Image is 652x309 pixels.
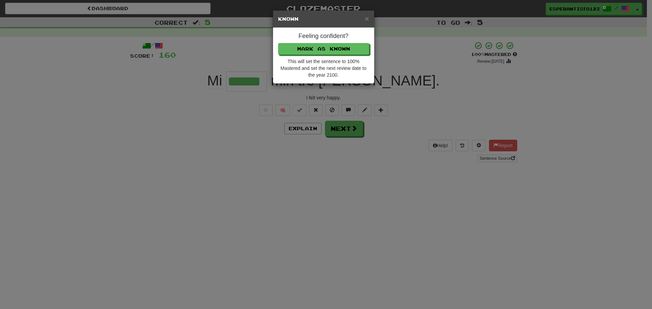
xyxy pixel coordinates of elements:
[365,15,369,22] button: Close
[278,16,369,22] h5: Known
[365,15,369,22] span: ×
[278,33,369,40] h4: Feeling confident?
[278,43,369,55] button: Mark as Known
[278,58,369,78] div: This will set the sentence to 100% Mastered and set the next review date to the year 2100.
